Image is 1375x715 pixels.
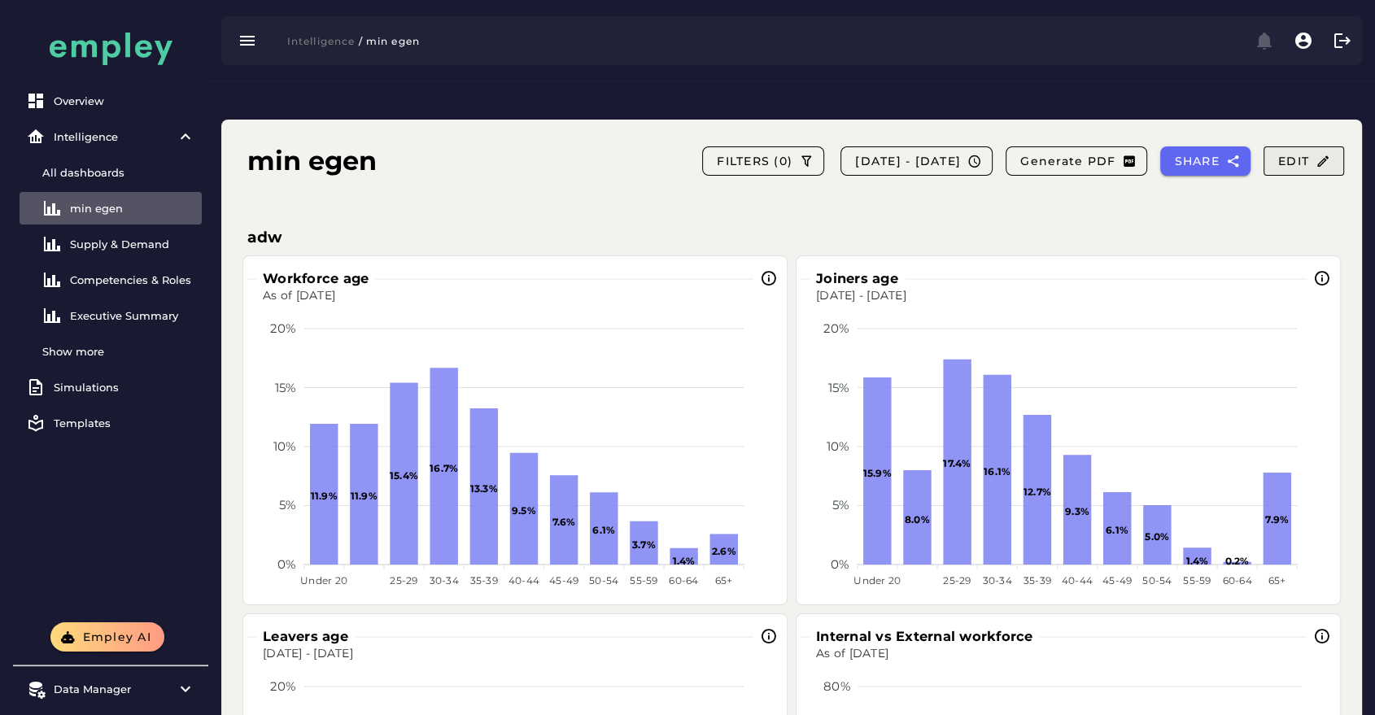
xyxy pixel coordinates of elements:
h1: min egen [247,142,377,181]
tspan: 30-34 [429,574,458,586]
tspan: 45-49 [549,574,578,586]
h3: adw [247,226,1336,249]
tspan: 40-44 [1062,574,1093,586]
a: Executive Summary [20,299,202,332]
tspan: 65+ [1268,574,1286,586]
span: / min egen [358,35,420,47]
div: min egen [70,202,195,215]
button: Empley AI [50,622,164,652]
a: Supply & Demand [20,228,202,260]
span: Empley AI [81,630,151,644]
span: Edit [1277,154,1330,168]
tspan: 35-39 [470,574,498,586]
div: All dashboards [42,166,195,179]
tspan: 0% [277,556,296,572]
tspan: 80% [823,678,850,694]
button: [DATE] - [DATE] [840,146,993,176]
tspan: 10% [273,438,296,454]
a: min egen [20,192,202,225]
h3: Workforce age [256,269,375,288]
tspan: 40-44 [509,574,539,586]
div: Overview [54,94,195,107]
tspan: 30-34 [982,574,1011,586]
button: FILTERS (0) [702,146,824,176]
a: Templates [20,407,202,439]
tspan: 15% [275,380,296,395]
button: Generate PDF [1006,146,1147,176]
tspan: 50-54 [1142,574,1172,586]
tspan: 55-59 [630,574,657,586]
tspan: 35-39 [1024,574,1051,586]
tspan: 5% [832,498,849,513]
tspan: 50-54 [589,574,618,586]
tspan: 25-29 [943,574,971,586]
a: All dashboards [20,156,202,189]
tspan: 60-64 [1222,574,1251,586]
span: Generate PDF [1019,154,1115,168]
tspan: Under 20 [300,574,347,586]
span: SHARE [1173,154,1220,168]
a: Competencies & Roles [20,264,202,296]
h3: Internal vs External workforce [810,627,1040,646]
tspan: 10% [827,438,849,454]
button: Intelligence [277,29,355,52]
tspan: 55-59 [1183,574,1211,586]
span: FILTERS (0) [716,154,792,168]
button: / min egen [355,29,430,52]
button: Edit [1264,146,1344,176]
div: Templates [54,416,195,429]
div: Data Manager [54,682,168,695]
tspan: Under 20 [853,574,901,586]
tspan: 20% [823,320,849,336]
tspan: 60-64 [669,574,698,586]
tspan: 15% [828,380,849,395]
div: Show more [42,345,195,358]
tspan: 0% [831,556,849,572]
div: Intelligence [54,130,168,143]
tspan: 20% [270,678,296,694]
div: Simulations [54,381,195,394]
button: SHARE [1160,146,1251,176]
a: Simulations [20,371,202,403]
span: Intelligence [286,35,355,47]
h3: Joiners age [810,269,905,288]
div: Supply & Demand [70,238,195,251]
a: Overview [20,85,202,117]
tspan: 20% [270,320,296,336]
span: [DATE] - [DATE] [854,154,961,168]
tspan: 25-29 [390,574,417,586]
tspan: 65+ [715,574,733,586]
div: Executive Summary [70,309,195,322]
div: Competencies & Roles [70,273,195,286]
tspan: 5% [279,498,296,513]
tspan: 45-49 [1102,574,1132,586]
h3: Leavers age [256,627,355,646]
